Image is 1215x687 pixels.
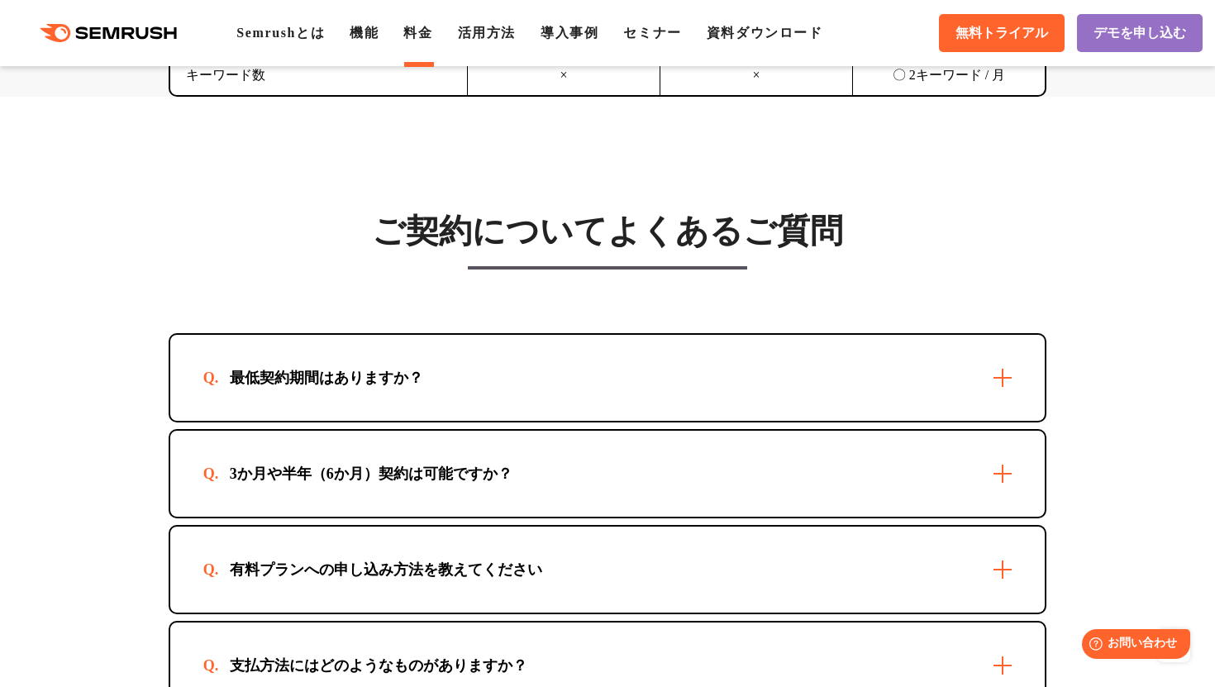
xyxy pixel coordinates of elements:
span: 無料トライアル [955,25,1048,42]
a: 機能 [350,26,379,40]
h3: ご契約についてよくあるご質問 [169,211,1047,252]
a: 無料トライアル [939,14,1065,52]
span: デモを申し込む [1093,25,1186,42]
a: 資料ダウンロード [707,26,823,40]
a: 料金 [403,26,432,40]
a: Semrushとは [236,26,325,40]
div: 3か月や半年（6か月）契約は可能ですか？ [203,464,539,484]
div: 有料プランへの申し込み方法を教えてください [203,560,569,580]
td: 〇 2キーワード / 月 [852,55,1045,96]
a: 活用方法 [458,26,516,40]
td: × [660,55,853,96]
td: キーワード数 [170,55,468,96]
iframe: Help widget launcher [1068,623,1197,669]
div: 最低契約期間はありますか？ [203,368,450,388]
a: デモを申し込む [1077,14,1203,52]
div: 支払方法にはどのようなものがありますか？ [203,656,554,675]
a: セミナー [623,26,681,40]
a: 導入事例 [541,26,598,40]
td: × [468,55,660,96]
